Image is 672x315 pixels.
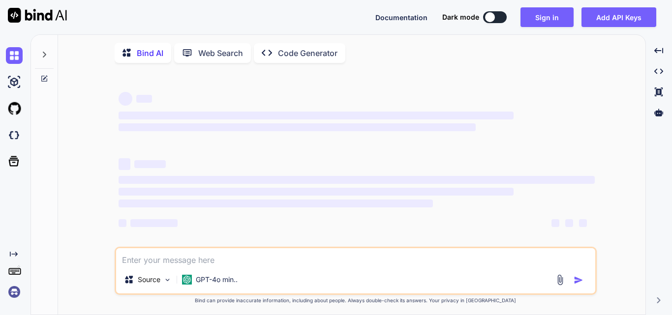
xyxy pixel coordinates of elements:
span: ‌ [119,188,514,196]
span: ‌ [119,176,595,184]
span: ‌ [134,160,166,168]
span: ‌ [136,95,152,103]
img: githubLight [6,100,23,117]
span: ‌ [119,112,514,119]
span: ‌ [579,219,587,227]
img: Pick Models [163,276,172,284]
img: icon [574,275,583,285]
span: ‌ [551,219,559,227]
span: ‌ [130,219,178,227]
button: Documentation [375,12,428,23]
span: ‌ [119,200,433,207]
span: Documentation [375,13,428,22]
img: ai-studio [6,74,23,90]
span: ‌ [119,123,476,131]
span: ‌ [119,92,132,106]
img: Bind AI [8,8,67,23]
img: GPT-4o mini [182,275,192,285]
img: darkCloudIdeIcon [6,127,23,143]
span: ‌ [565,219,573,227]
p: Bind can provide inaccurate information, including about people. Always double-check its answers.... [115,297,597,304]
button: Add API Keys [581,7,656,27]
p: Code Generator [278,47,337,59]
p: Source [138,275,160,285]
p: Bind AI [137,47,163,59]
span: Dark mode [442,12,479,22]
img: signin [6,284,23,300]
button: Sign in [520,7,574,27]
p: Web Search [198,47,243,59]
img: chat [6,47,23,64]
span: ‌ [119,219,126,227]
img: attachment [554,274,566,286]
span: ‌ [119,158,130,170]
p: GPT-4o min.. [196,275,238,285]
